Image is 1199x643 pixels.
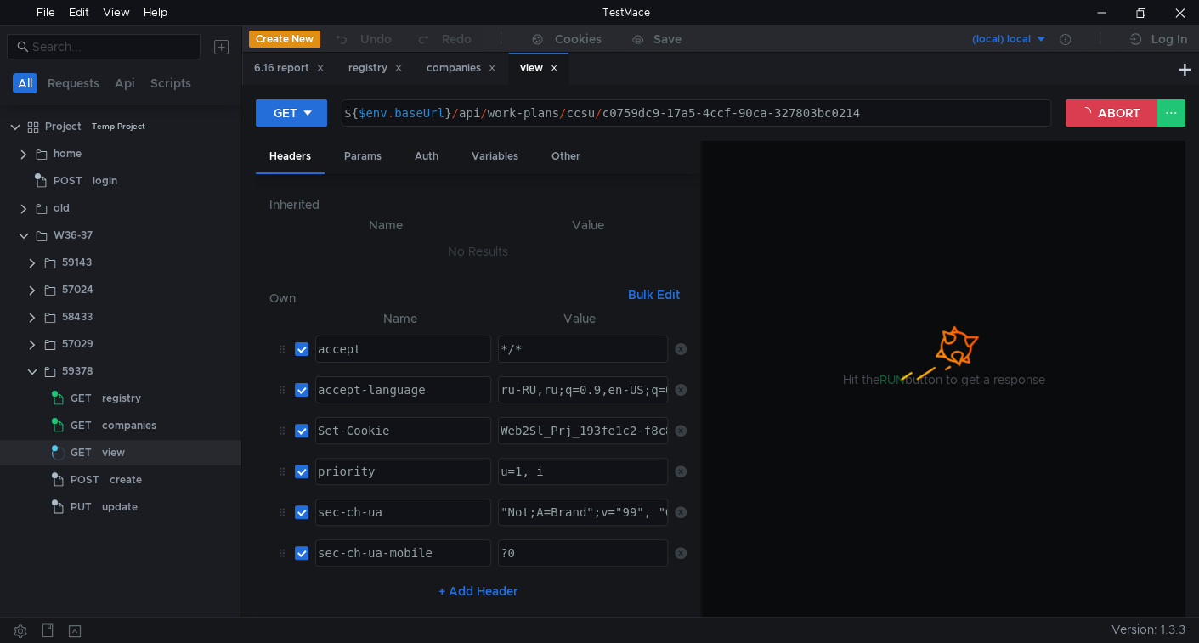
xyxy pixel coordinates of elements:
[448,244,508,259] nz-embed-empty: No Results
[249,31,320,48] button: Create New
[102,440,125,465] div: view
[62,331,93,357] div: 57029
[404,26,484,52] button: Redo
[348,59,403,77] div: registry
[254,59,325,77] div: 6.16 report
[432,581,525,601] button: + Add Header
[145,73,196,93] button: Scripts
[54,195,70,221] div: old
[442,29,472,49] div: Redo
[653,33,682,45] div: Save
[269,288,621,308] h6: Own
[555,29,602,49] div: Cookies
[520,59,558,77] div: view
[13,73,37,93] button: All
[52,447,65,460] span: Loading...
[427,59,496,77] div: companies
[274,104,297,122] div: GET
[62,358,93,384] div: 59378
[458,141,532,172] div: Variables
[102,413,156,438] div: companies
[45,114,82,139] div: Project
[54,223,93,248] div: W36-37
[331,141,395,172] div: Params
[269,195,687,215] h6: Inherited
[401,141,452,172] div: Auth
[62,277,93,302] div: 57024
[621,285,687,305] button: Bulk Edit
[92,114,145,139] div: Temp Project
[62,250,92,275] div: 59143
[308,308,491,329] th: Name
[71,413,92,438] span: GET
[71,386,92,411] span: GET
[71,440,92,465] span: GET
[42,73,105,93] button: Requests
[491,308,668,329] th: Value
[110,73,140,93] button: Api
[320,26,404,52] button: Undo
[32,37,190,56] input: Search...
[256,141,325,174] div: Headers
[283,215,489,235] th: Name
[256,99,327,127] button: GET
[93,168,117,194] div: login
[71,494,92,520] span: PUT
[972,31,1031,48] div: (local) local
[489,215,687,235] th: Value
[538,141,594,172] div: Other
[102,386,141,411] div: registry
[62,304,93,330] div: 58433
[102,494,138,520] div: update
[54,141,82,166] div: home
[71,467,99,493] span: POST
[54,168,82,194] span: POST
[1151,29,1187,49] div: Log In
[1111,618,1185,642] span: Version: 1.3.3
[360,29,392,49] div: Undo
[110,467,142,493] div: create
[1066,99,1157,127] button: ABORT
[930,25,1048,53] button: (local) local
